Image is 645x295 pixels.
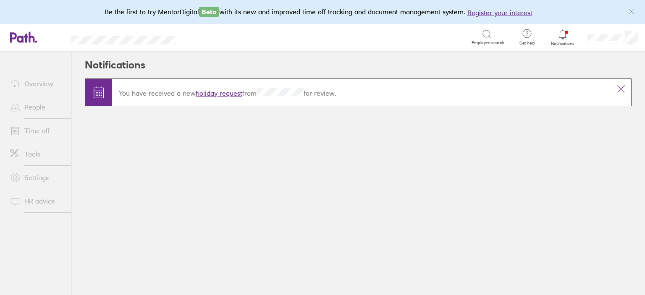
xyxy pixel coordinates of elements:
div: Be the first to try MentorDigital with its new and improved time off tracking and document manage... [105,7,541,18]
a: Time off [3,122,71,139]
a: HR advice [3,193,71,209]
p: You have received a new from for review. [119,88,604,97]
span: Beta [199,7,219,17]
span: Get help [514,41,541,46]
a: Overview [3,75,71,92]
span: Employee search [472,40,504,45]
a: Tools [3,146,71,162]
h2: Notifications [85,52,145,78]
div: Search [199,33,220,41]
a: Notifications [549,29,577,46]
a: holiday request [196,89,242,97]
a: Settings [3,169,71,186]
a: People [3,99,71,115]
span: Notifications [549,41,577,46]
button: Register your interest [467,8,532,18]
